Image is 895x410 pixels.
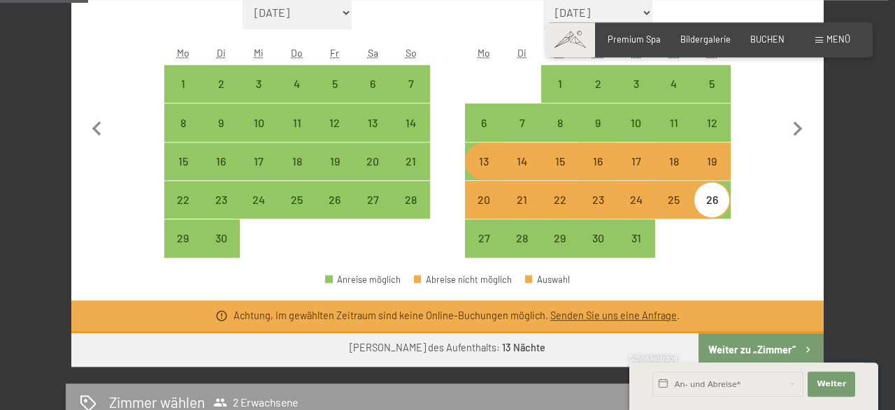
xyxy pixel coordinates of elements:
div: Wed Sep 03 2025 [240,65,278,103]
div: Anreise möglich [240,142,278,180]
div: 1 [543,78,578,113]
div: Anreise möglich [164,142,202,180]
div: 1 [166,78,201,113]
div: Anreise möglich [503,219,541,257]
div: Thu Sep 04 2025 [278,65,316,103]
div: Anreise möglich [392,65,429,103]
abbr: Sonntag [706,47,717,59]
div: Sun Oct 19 2025 [693,142,731,180]
div: Sat Oct 11 2025 [655,103,693,141]
div: 15 [543,156,578,191]
div: Fri Oct 24 2025 [617,181,654,219]
div: Anreise nicht möglich [541,142,579,180]
div: Anreise möglich [354,65,392,103]
div: 29 [543,233,578,268]
div: 22 [166,194,201,229]
div: Anreise möglich [316,103,354,141]
div: Anreise möglich [503,103,541,141]
div: 24 [618,194,653,229]
div: 16 [580,156,615,191]
div: Anreise möglich [354,103,392,141]
div: 21 [393,156,428,191]
div: Anreise nicht möglich [617,142,654,180]
div: Auswahl [525,275,570,284]
span: Weiter [817,379,846,390]
div: 9 [580,117,615,152]
div: Anreise möglich [278,103,316,141]
div: 3 [618,78,653,113]
div: 30 [203,233,238,268]
div: Anreise möglich [465,142,503,180]
div: 10 [241,117,276,152]
div: Tue Sep 16 2025 [202,142,240,180]
div: 17 [241,156,276,191]
div: Anreise möglich [202,142,240,180]
div: Anreise möglich [240,181,278,219]
div: 17 [618,156,653,191]
div: 12 [694,117,729,152]
div: Anreise möglich [617,219,654,257]
div: Wed Oct 08 2025 [541,103,579,141]
div: 8 [543,117,578,152]
div: Anreise möglich [579,103,617,141]
div: Anreise möglich [202,65,240,103]
span: BUCHEN [750,34,785,45]
div: Anreise möglich [316,65,354,103]
abbr: Dienstag [517,47,527,59]
div: Anreise möglich [164,65,202,103]
div: 23 [203,194,238,229]
div: Mon Sep 15 2025 [164,142,202,180]
abbr: Donnerstag [291,47,303,59]
div: 6 [355,78,390,113]
div: Wed Sep 17 2025 [240,142,278,180]
div: 25 [280,194,315,229]
div: Anreise möglich [541,219,579,257]
div: Fri Sep 12 2025 [316,103,354,141]
div: 5 [694,78,729,113]
div: Tue Sep 09 2025 [202,103,240,141]
div: 19 [694,156,729,191]
div: Anreise möglich [541,103,579,141]
div: Anreise möglich [617,65,654,103]
div: Wed Oct 15 2025 [541,142,579,180]
div: Thu Oct 30 2025 [579,219,617,257]
div: Mon Oct 20 2025 [465,181,503,219]
span: Bildergalerie [680,34,731,45]
div: Mon Sep 22 2025 [164,181,202,219]
div: Anreise möglich [693,181,731,219]
abbr: Montag [177,47,189,59]
div: Thu Sep 11 2025 [278,103,316,141]
div: 15 [166,156,201,191]
div: Anreise möglich [579,65,617,103]
div: Sat Oct 18 2025 [655,142,693,180]
div: 11 [280,117,315,152]
div: Sun Sep 28 2025 [392,181,429,219]
div: Anreise möglich [392,103,429,141]
div: Anreise möglich [465,219,503,257]
div: 26 [317,194,352,229]
div: Abreise nicht möglich [414,275,512,284]
div: 6 [466,117,501,152]
div: Anreise möglich [655,103,693,141]
div: Sat Oct 04 2025 [655,65,693,103]
div: 18 [657,156,692,191]
div: 24 [241,194,276,229]
div: Mon Oct 27 2025 [465,219,503,257]
span: 2 Erwachsene [213,395,298,409]
div: 5 [317,78,352,113]
div: [PERSON_NAME] des Aufenthalts: [350,341,545,355]
div: 28 [505,233,540,268]
abbr: Donnerstag [592,47,604,59]
div: Anreise möglich [655,65,693,103]
div: Anreise möglich [655,181,693,219]
button: Weiter zu „Zimmer“ [699,333,824,367]
div: Thu Sep 18 2025 [278,142,316,180]
div: 14 [505,156,540,191]
span: Premium Spa [608,34,661,45]
abbr: Freitag [330,47,339,59]
div: 29 [166,233,201,268]
div: Anreise möglich [392,142,429,180]
div: Fri Oct 31 2025 [617,219,654,257]
div: 23 [580,194,615,229]
div: Thu Oct 09 2025 [579,103,617,141]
